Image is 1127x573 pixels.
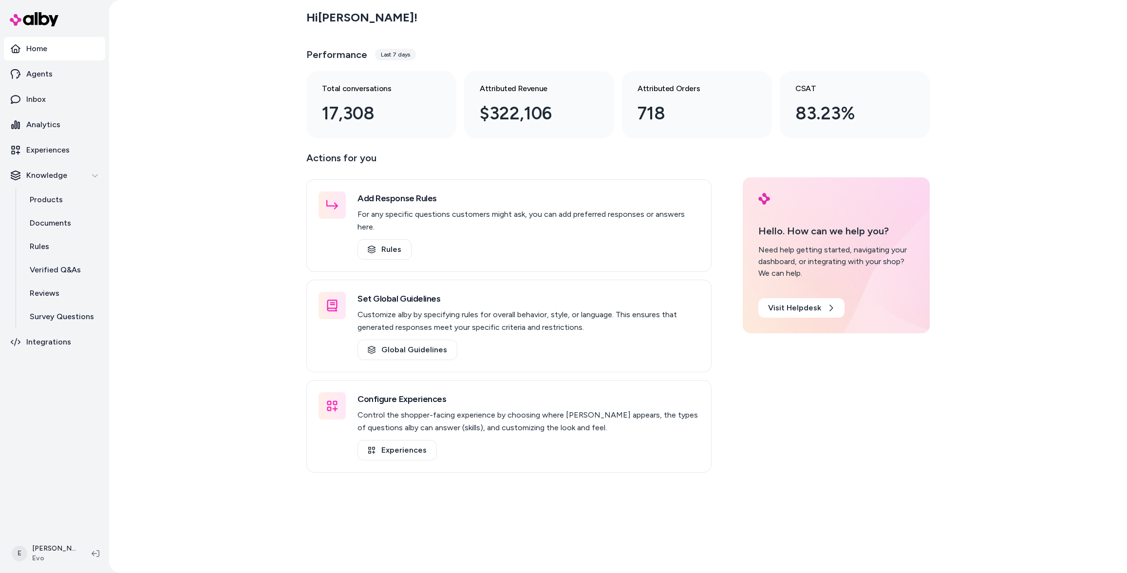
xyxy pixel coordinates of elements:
[464,71,614,138] a: Attributed Revenue $322,106
[12,546,27,561] span: E
[480,100,583,127] div: $322,106
[30,287,59,299] p: Reviews
[26,94,46,105] p: Inbox
[357,191,699,205] h3: Add Response Rules
[26,68,53,80] p: Agents
[357,440,437,460] a: Experiences
[306,71,456,138] a: Total conversations 17,308
[758,224,914,238] p: Hello. How can we help you?
[4,62,105,86] a: Agents
[306,150,712,173] p: Actions for you
[26,119,60,131] p: Analytics
[322,100,425,127] div: 17,308
[4,88,105,111] a: Inbox
[622,71,772,138] a: Attributed Orders 718
[26,170,67,181] p: Knowledge
[638,100,741,127] div: 718
[10,12,58,26] img: alby Logo
[638,83,741,95] h3: Attributed Orders
[4,37,105,60] a: Home
[30,241,49,252] p: Rules
[20,235,105,258] a: Rules
[20,188,105,211] a: Products
[4,330,105,354] a: Integrations
[357,392,699,406] h3: Configure Experiences
[357,308,699,334] p: Customize alby by specifying rules for overall behavior, style, or language. This ensures that ge...
[480,83,583,95] h3: Attributed Revenue
[758,298,845,318] a: Visit Helpdesk
[26,43,47,55] p: Home
[795,100,899,127] div: 83.23%
[26,144,70,156] p: Experiences
[4,113,105,136] a: Analytics
[357,208,699,233] p: For any specific questions customers might ask, you can add preferred responses or answers here.
[306,48,367,61] h3: Performance
[20,211,105,235] a: Documents
[26,336,71,348] p: Integrations
[30,264,81,276] p: Verified Q&As
[20,282,105,305] a: Reviews
[780,71,930,138] a: CSAT 83.23%
[4,138,105,162] a: Experiences
[758,193,770,205] img: alby Logo
[20,305,105,328] a: Survey Questions
[357,409,699,434] p: Control the shopper-facing experience by choosing where [PERSON_NAME] appears, the types of quest...
[30,194,63,206] p: Products
[758,244,914,279] div: Need help getting started, navigating your dashboard, or integrating with your shop? We can help.
[32,554,76,563] span: Evo
[357,340,457,360] a: Global Guidelines
[20,258,105,282] a: Verified Q&As
[375,49,416,60] div: Last 7 days
[4,164,105,187] button: Knowledge
[322,83,425,95] h3: Total conversations
[795,83,899,95] h3: CSAT
[30,311,94,323] p: Survey Questions
[306,10,417,25] h2: Hi [PERSON_NAME] !
[357,239,412,260] a: Rules
[30,217,71,229] p: Documents
[6,538,84,569] button: E[PERSON_NAME]Evo
[357,292,699,306] h3: Set Global Guidelines
[32,544,76,554] p: [PERSON_NAME]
